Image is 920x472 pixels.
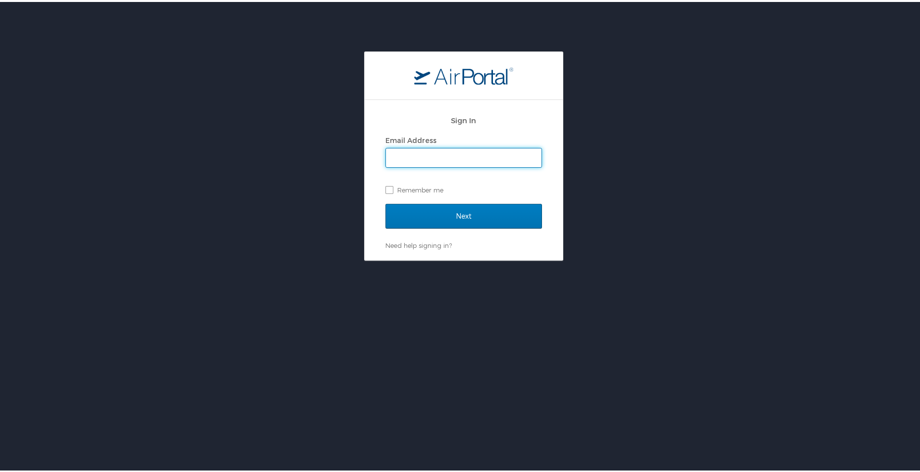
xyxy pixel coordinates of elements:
img: logo [414,65,513,83]
a: Need help signing in? [385,239,452,247]
input: Next [385,202,542,227]
h2: Sign In [385,113,542,124]
label: Email Address [385,134,436,142]
keeper-lock: Open Keeper Popup [526,150,538,162]
label: Remember me [385,181,542,195]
